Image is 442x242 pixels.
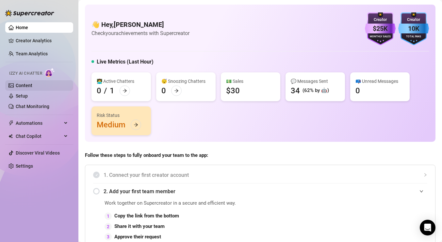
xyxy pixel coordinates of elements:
div: 📪 Unread Messages [355,78,404,85]
a: Chat Monitoring [16,104,49,109]
div: 0 [97,85,101,96]
div: Risk Status [97,112,146,119]
strong: Share it with your team [114,223,165,229]
strong: Follow these steps to fully onboard your team to the app: [85,152,208,158]
div: 💬 Messages Sent [291,78,340,85]
div: 1 [110,85,114,96]
span: arrow-right [134,122,138,127]
article: Check your achievements with Supercreator [91,29,189,37]
span: arrow-right [123,88,127,93]
strong: Copy the link from the bottom [114,213,179,219]
span: expanded [419,189,423,193]
div: Creator [365,17,396,23]
span: Izzy AI Chatter [9,70,42,77]
span: Automations [16,118,62,128]
a: Setup [16,93,28,99]
div: Open Intercom Messenger [420,220,435,235]
h5: Live Metrics (Last Hour) [97,58,154,66]
div: 0 [161,85,166,96]
a: Home [16,25,28,30]
div: (62% by 🤖) [303,87,329,95]
div: 2. Add your first team member [93,183,427,199]
img: AI Chatter [45,68,55,77]
a: Content [16,83,32,88]
span: Work together on Supercreator in a secure and efficient way. [105,199,280,207]
img: Chat Copilot [8,134,13,139]
div: 2 [105,223,112,230]
span: thunderbolt [8,121,14,126]
div: 1. Connect your first creator account [93,167,427,183]
div: $25K [365,24,396,34]
span: 2. Add your first team member [104,187,427,195]
img: purple-badge-B9DA21FR.svg [365,12,396,45]
div: 10K [398,24,429,34]
div: 3 [105,233,112,240]
span: 1. Connect your first creator account [104,171,427,179]
span: collapsed [423,173,427,177]
a: Settings [16,163,33,169]
h4: 👋 Hey, [PERSON_NAME] [91,20,189,29]
div: 💵 Sales [226,78,275,85]
a: Discover Viral Videos [16,150,60,156]
img: blue-badge-DgoSNQY1.svg [398,12,429,45]
strong: Approve their request [114,234,161,240]
span: Chat Copilot [16,131,62,141]
div: Total Fans [398,35,429,39]
div: 😴 Snoozing Chatters [161,78,210,85]
div: 1 [105,213,112,220]
img: logo-BBDzfeDw.svg [5,10,54,16]
a: Team Analytics [16,51,48,56]
div: 34 [291,85,300,96]
div: Monthly Sales [365,35,396,39]
div: $30 [226,85,240,96]
a: Creator Analytics [16,35,68,46]
div: Creator [398,17,429,23]
div: 0 [355,85,360,96]
div: 👩‍💻 Active Chatters [97,78,146,85]
span: arrow-right [174,88,179,93]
